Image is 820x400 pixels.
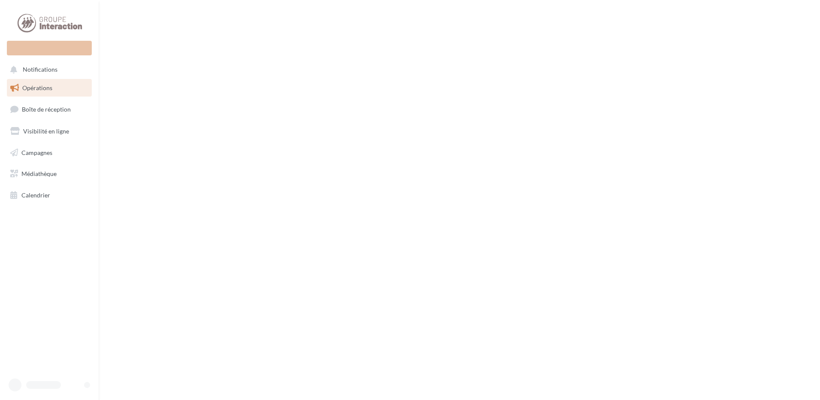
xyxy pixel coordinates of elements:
[21,191,50,199] span: Calendrier
[21,148,52,156] span: Campagnes
[22,84,52,91] span: Opérations
[7,41,92,55] div: Nouvelle campagne
[22,106,71,113] span: Boîte de réception
[5,186,93,204] a: Calendrier
[23,66,57,73] span: Notifications
[5,144,93,162] a: Campagnes
[23,127,69,135] span: Visibilité en ligne
[5,165,93,183] a: Médiathèque
[5,122,93,140] a: Visibilité en ligne
[21,170,57,177] span: Médiathèque
[5,79,93,97] a: Opérations
[5,100,93,118] a: Boîte de réception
